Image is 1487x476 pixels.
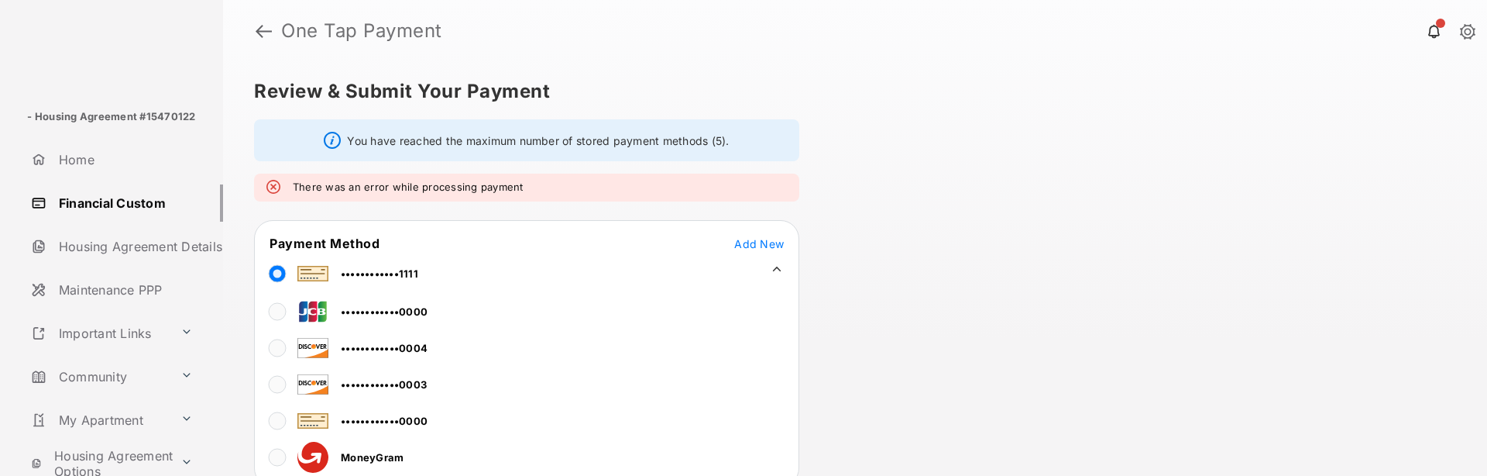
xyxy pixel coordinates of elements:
[25,185,223,222] a: Financial Custom
[25,141,223,178] a: Home
[341,415,428,427] span: ••••••••••••0000
[341,305,428,318] span: ••••••••••••0000
[25,271,223,309] a: Maintenance PPP
[341,267,418,280] span: ••••••••••••1111
[734,237,784,250] span: Add New
[734,236,784,251] button: Add New
[25,315,174,352] a: Important Links
[25,402,174,439] a: My Apartment
[341,342,428,354] span: ••••••••••••0004
[293,180,524,195] em: There was an error while processing payment
[281,22,442,40] strong: One Tap Payment
[341,451,404,464] span: MoneyGram
[254,119,799,161] div: You have reached the maximum number of stored payment methods (5).
[270,236,379,251] span: Payment Method
[25,228,223,265] a: Housing Agreement Details
[27,109,195,125] p: - Housing Agreement #15470122
[254,82,1444,101] h5: Review & Submit Your Payment
[25,358,174,395] a: Community
[341,378,427,391] span: ••••••••••••0003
